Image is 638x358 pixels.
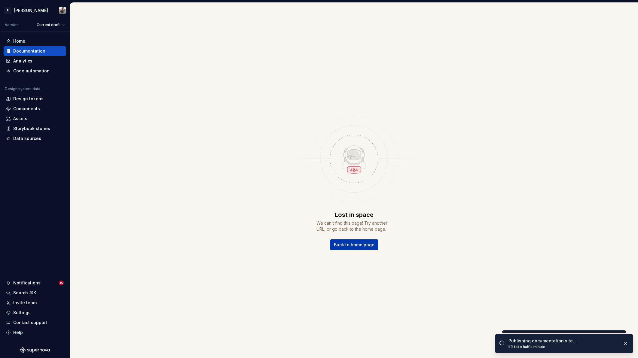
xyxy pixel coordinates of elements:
[1,4,69,17] button: R[PERSON_NAME]Ian
[508,344,618,349] div: It’ll take half a minute.
[4,46,66,56] a: Documentation
[13,96,44,102] div: Design tokens
[13,68,50,74] div: Code automation
[13,320,47,326] div: Contact support
[59,7,66,14] img: Ian
[4,104,66,114] a: Components
[4,328,66,337] button: Help
[4,36,66,46] a: Home
[13,290,36,296] div: Search ⌘K
[13,280,41,286] div: Notifications
[5,23,19,27] div: Version
[4,278,66,288] button: Notifications15
[13,135,41,141] div: Data sources
[4,94,66,104] a: Design tokens
[4,114,66,123] a: Assets
[5,86,40,91] div: Design system data
[335,211,374,219] p: Lost in space
[13,310,31,316] div: Settings
[334,242,374,248] span: Back to home page
[13,300,37,306] div: Invite team
[508,338,618,344] div: Publishing documentation site…
[13,48,45,54] div: Documentation
[4,318,66,327] button: Contact support
[4,288,66,298] button: Search ⌘K
[4,7,11,14] div: R
[13,106,40,112] div: Components
[37,23,60,27] span: Current draft
[4,56,66,66] a: Analytics
[34,21,67,29] button: Current draft
[316,220,392,232] span: We can’t find this page! Try another URL, or go back to the home page.
[4,66,66,76] a: Code automation
[14,8,48,14] div: [PERSON_NAME]
[13,329,23,335] div: Help
[13,38,25,44] div: Home
[4,298,66,308] a: Invite team
[13,58,32,64] div: Analytics
[4,308,66,317] a: Settings
[20,347,50,353] svg: Supernova Logo
[13,116,27,122] div: Assets
[4,124,66,133] a: Storybook stories
[330,239,378,250] a: Back to home page
[13,126,50,132] div: Storybook stories
[4,134,66,143] a: Data sources
[59,281,64,285] span: 15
